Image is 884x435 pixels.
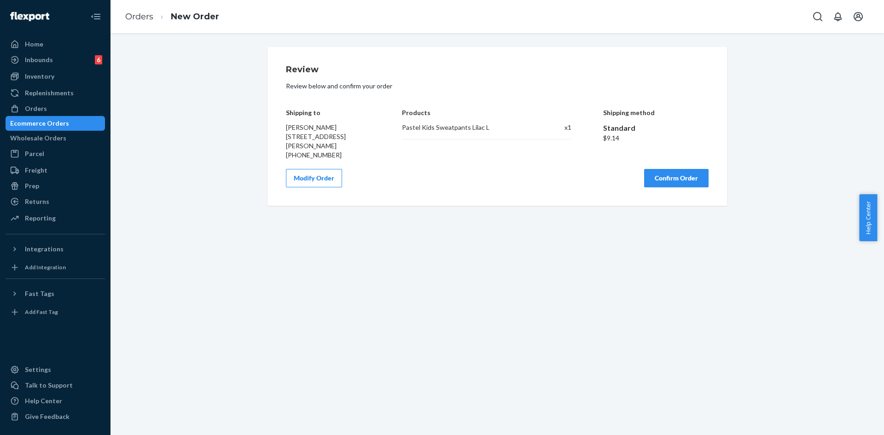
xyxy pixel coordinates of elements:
button: Modify Order [286,169,342,187]
div: Returns [25,197,49,206]
div: Freight [25,166,47,175]
div: x 1 [545,123,571,132]
a: Replenishments [6,86,105,100]
a: Parcel [6,146,105,161]
h1: Review [286,65,709,75]
div: Inbounds [25,55,53,64]
div: Prep [25,181,39,191]
button: Fast Tags [6,286,105,301]
button: Confirm Order [644,169,709,187]
button: Open notifications [829,7,847,26]
a: Inventory [6,69,105,84]
div: 6 [95,55,102,64]
h4: Products [402,109,571,116]
button: Close Navigation [87,7,105,26]
a: Ecommerce Orders [6,116,105,131]
div: Standard [603,123,709,133]
div: [PHONE_NUMBER] [286,151,371,160]
a: Home [6,37,105,52]
div: Wholesale Orders [10,133,66,143]
div: Add Fast Tag [25,308,58,316]
span: [PERSON_NAME] [STREET_ADDRESS][PERSON_NAME] [286,123,346,150]
a: Orders [6,101,105,116]
a: Returns [6,194,105,209]
div: Replenishments [25,88,74,98]
div: Ecommerce Orders [10,119,69,128]
button: Give Feedback [6,409,105,424]
div: Home [25,40,43,49]
p: Review below and confirm your order [286,81,709,91]
a: Freight [6,163,105,178]
a: Settings [6,362,105,377]
div: Settings [25,365,51,374]
button: Open Search Box [808,7,827,26]
div: $9.14 [603,133,709,143]
a: Add Integration [6,260,105,275]
a: Prep [6,179,105,193]
div: Fast Tags [25,289,54,298]
div: Pastel Kids Sweatpants Lilac L [402,123,535,132]
button: Open account menu [849,7,867,26]
a: Inbounds6 [6,52,105,67]
a: Wholesale Orders [6,131,105,145]
img: Flexport logo [10,12,49,21]
div: Integrations [25,244,64,254]
div: Add Integration [25,263,66,271]
a: Orders [125,12,153,22]
div: Parcel [25,149,44,158]
div: Help Center [25,396,62,406]
a: Help Center [6,394,105,408]
button: Integrations [6,242,105,256]
a: Talk to Support [6,378,105,393]
div: Talk to Support [25,381,73,390]
div: Give Feedback [25,412,70,421]
h4: Shipping to [286,109,371,116]
ol: breadcrumbs [118,3,227,30]
div: Orders [25,104,47,113]
a: Add Fast Tag [6,305,105,319]
a: New Order [171,12,219,22]
button: Help Center [859,194,877,241]
h4: Shipping method [603,109,709,116]
div: Reporting [25,214,56,223]
a: Reporting [6,211,105,226]
div: Inventory [25,72,54,81]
